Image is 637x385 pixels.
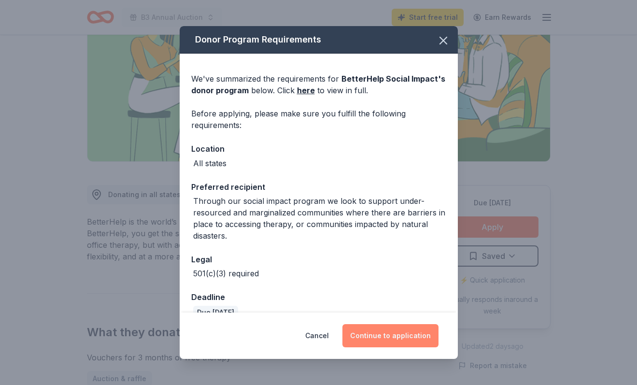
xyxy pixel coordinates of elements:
div: Location [191,143,446,155]
div: 501(c)(3) required [193,268,259,279]
div: Before applying, please make sure you fulfill the following requirements: [191,108,446,131]
button: Cancel [305,324,329,347]
div: Through our social impact program we look to support under-resourced and marginalized communities... [193,195,446,242]
div: Donor Program Requirements [180,26,458,54]
a: here [297,85,315,96]
div: We've summarized the requirements for below. Click to view in full. [191,73,446,96]
div: Due [DATE] [193,306,238,319]
div: Deadline [191,291,446,303]
div: All states [193,157,226,169]
div: Legal [191,253,446,266]
div: Preferred recipient [191,181,446,193]
button: Continue to application [342,324,439,347]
